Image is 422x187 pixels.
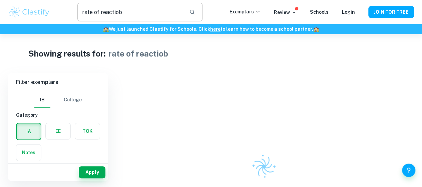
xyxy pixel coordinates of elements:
[247,150,280,183] img: Clastify logo
[46,123,70,139] button: EE
[17,123,41,139] button: IA
[274,9,297,16] p: Review
[64,92,82,108] button: College
[75,123,100,139] button: TOK
[402,164,415,177] button: Help and Feedback
[103,26,109,32] span: 🏫
[28,48,106,60] h1: Showing results for:
[230,8,261,15] p: Exemplars
[368,6,414,18] button: JOIN FOR FREE
[210,26,221,32] a: here
[108,48,168,60] h1: rate of reactiob
[16,111,100,119] h6: Category
[313,26,319,32] span: 🏫
[8,5,50,19] img: Clastify logo
[34,92,82,108] div: Filter type choice
[310,9,329,15] a: Schools
[8,73,108,92] h6: Filter exemplars
[1,25,421,33] h6: We just launched Clastify for Schools. Click to learn how to become a school partner.
[342,9,355,15] a: Login
[34,92,50,108] button: IB
[77,3,184,21] input: Search for any exemplars...
[16,145,41,161] button: Notes
[79,166,105,178] button: Apply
